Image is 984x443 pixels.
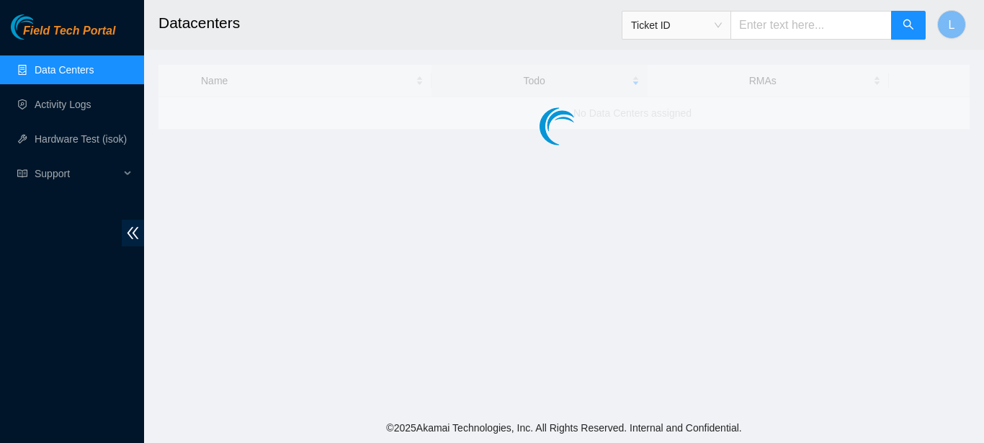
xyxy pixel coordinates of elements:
[891,11,926,40] button: search
[122,220,144,246] span: double-left
[35,99,91,110] a: Activity Logs
[11,14,73,40] img: Akamai Technologies
[903,19,914,32] span: search
[949,16,955,34] span: L
[23,24,115,38] span: Field Tech Portal
[35,64,94,76] a: Data Centers
[35,159,120,188] span: Support
[17,169,27,179] span: read
[937,10,966,39] button: L
[631,14,722,36] span: Ticket ID
[11,26,115,45] a: Akamai TechnologiesField Tech Portal
[730,11,892,40] input: Enter text here...
[144,413,984,443] footer: © 2025 Akamai Technologies, Inc. All Rights Reserved. Internal and Confidential.
[35,133,127,145] a: Hardware Test (isok)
